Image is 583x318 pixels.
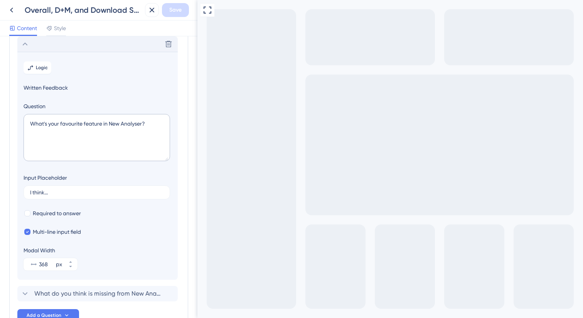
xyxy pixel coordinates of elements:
div: Go to Question 5 [19,6,28,15]
span: Multi-line input field [33,227,81,236]
button: px [64,258,78,264]
div: Close survey [126,6,136,15]
span: Save [169,5,182,15]
input: px [39,260,54,269]
button: Save [162,3,189,17]
div: Modal Width [24,246,78,255]
textarea: What's your favourite feature in New Analyser? [24,114,170,161]
span: Written Feedback [24,83,172,92]
button: px [64,264,78,270]
label: Question [24,102,172,111]
span: Logic [36,65,48,71]
div: Input Placeholder [24,173,67,182]
div: px [56,260,62,269]
button: Next [62,78,79,86]
div: Overall, D+M, and Download Survey [25,5,142,15]
div: What's your favourite feature in New Analyser? [9,20,136,44]
span: Style [54,24,66,33]
span: Content [17,24,37,33]
div: Go to Question 3 [6,6,15,15]
span: Required to answer [33,209,81,218]
button: Logic [24,61,51,74]
span: What do you think is missing from New Analyser? [34,289,162,298]
span: Question 4 / 5 [66,6,76,15]
input: Type a placeholder [30,190,163,195]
